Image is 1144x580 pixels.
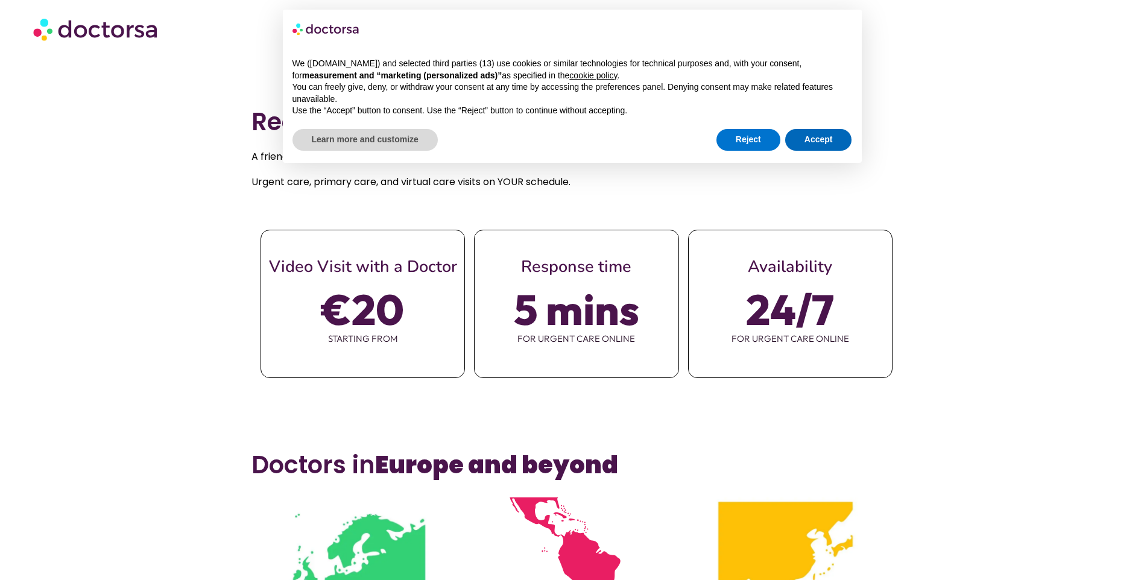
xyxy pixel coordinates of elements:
b: Europe and beyond [375,448,618,482]
img: logo [292,19,360,39]
span: Response time [521,256,631,278]
h2: Real doctors, [251,107,893,136]
p: Urgent care, primary care, and virtual care visits on YOUR schedule. [251,174,893,191]
p: We ([DOMAIN_NAME]) and selected third parties (13) use cookies or similar technologies for techni... [292,58,852,81]
strong: measurement and “marketing (personalized ads)” [302,71,502,80]
span: 24/7 [746,292,834,326]
h3: Doctors in [251,450,893,479]
p: Use the “Accept” button to consent. Use the “Reject” button to continue without accepting. [292,105,852,117]
span: Availability [748,256,832,278]
button: Learn more and customize [292,129,438,151]
span: 5 mins [514,292,639,326]
p: You can freely give, deny, or withdraw your consent at any time by accessing the preferences pane... [292,81,852,105]
button: Accept [785,129,852,151]
span: starting from [261,326,464,351]
span: €20 [321,292,404,326]
span: for urgent care online [475,326,678,351]
a: cookie policy [569,71,617,80]
button: Reject [716,129,780,151]
span: for urgent care online [689,326,892,351]
p: A friendlier healthcare experience. Stress-free, simple, with clear and affordable prices. [251,148,893,165]
span: Video Visit with a Doctor [269,256,457,278]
